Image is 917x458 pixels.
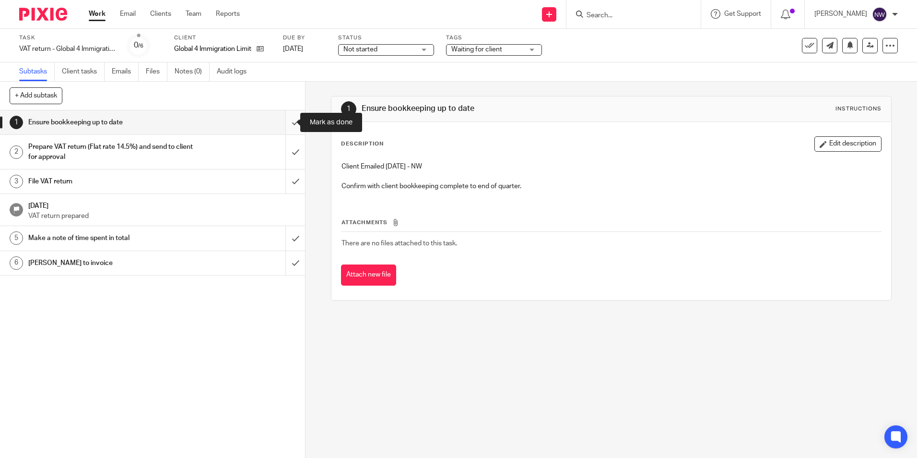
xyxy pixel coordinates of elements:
span: Get Support [724,11,761,17]
button: Attach new file [341,265,396,286]
a: Email [120,9,136,19]
div: 3 [10,175,23,188]
img: Pixie [19,8,67,21]
div: 6 [10,256,23,270]
a: Subtasks [19,62,55,81]
div: 2 [10,145,23,159]
label: Tags [446,34,542,42]
h1: File VAT return [28,174,193,189]
button: Edit description [814,136,882,152]
a: Files [146,62,167,81]
a: Emails [112,62,139,81]
p: Confirm with client bookkeeping complete to end of quarter. [341,181,881,191]
label: Client [174,34,271,42]
button: + Add subtask [10,87,62,104]
div: 5 [10,231,23,245]
span: There are no files attached to this task. [341,240,457,247]
input: Search [586,12,672,20]
div: VAT return - Global 4 Immigration Ltd - sage [19,44,115,54]
div: 0 [134,40,143,51]
p: Global 4 Immigration Limited [174,44,252,54]
p: VAT return prepared [28,211,296,221]
small: /6 [138,43,143,48]
a: Reports [216,9,240,19]
a: Team [186,9,201,19]
div: Instructions [835,105,882,113]
h1: Ensure bookkeeping up to date [28,115,193,130]
label: Status [338,34,434,42]
div: 1 [341,101,356,117]
p: Description [341,140,384,148]
span: Waiting for client [451,46,502,53]
a: Notes (0) [175,62,210,81]
a: Audit logs [217,62,254,81]
h1: Prepare VAT return (Flat rate 14.5%) and send to client for approval [28,140,193,164]
p: Client Emailed [DATE] - NW [341,162,881,171]
p: [PERSON_NAME] [814,9,867,19]
h1: [DATE] [28,199,296,211]
label: Task [19,34,115,42]
h1: Make a note of time spent in total [28,231,193,245]
label: Due by [283,34,326,42]
h1: [PERSON_NAME] to invoice [28,256,193,270]
a: Client tasks [62,62,105,81]
span: Attachments [341,220,388,225]
a: Clients [150,9,171,19]
a: Work [89,9,106,19]
div: 1 [10,116,23,129]
span: Not started [343,46,377,53]
img: svg%3E [872,7,887,22]
h1: Ensure bookkeeping up to date [362,104,632,114]
span: [DATE] [283,46,303,52]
